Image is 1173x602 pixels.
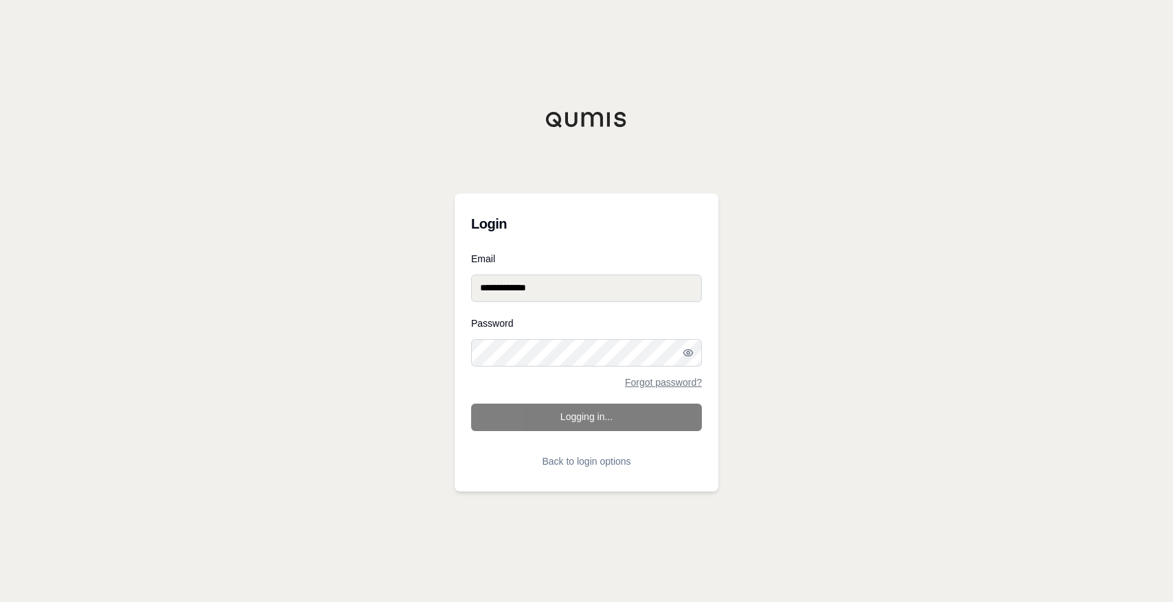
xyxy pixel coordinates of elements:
label: Email [471,254,702,264]
button: Back to login options [471,448,702,475]
h3: Login [471,210,702,238]
label: Password [471,319,702,328]
a: Forgot password? [625,378,702,387]
img: Qumis [545,111,628,128]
